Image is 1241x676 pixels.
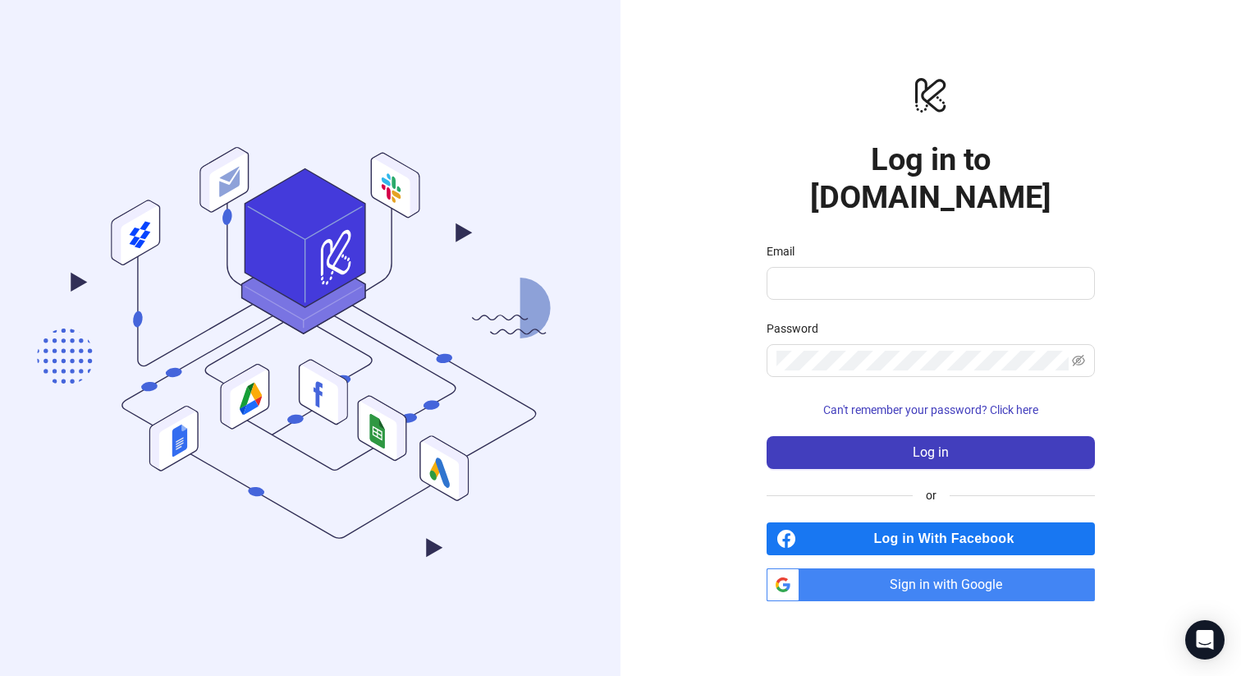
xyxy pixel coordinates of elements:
[767,568,1095,601] a: Sign in with Google
[913,486,950,504] span: or
[767,242,805,260] label: Email
[1185,620,1225,660] div: Open Intercom Messenger
[767,320,829,338] label: Password
[1072,354,1085,367] span: eye-invisible
[767,522,1095,555] a: Log in With Facebook
[767,436,1095,469] button: Log in
[767,140,1095,216] h1: Log in to [DOMAIN_NAME]
[767,403,1095,416] a: Can't remember your password? Click here
[806,568,1095,601] span: Sign in with Google
[767,397,1095,423] button: Can't remember your password? Click here
[776,274,1082,293] input: Email
[803,522,1095,555] span: Log in With Facebook
[776,351,1069,370] input: Password
[913,445,949,460] span: Log in
[823,403,1038,416] span: Can't remember your password? Click here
